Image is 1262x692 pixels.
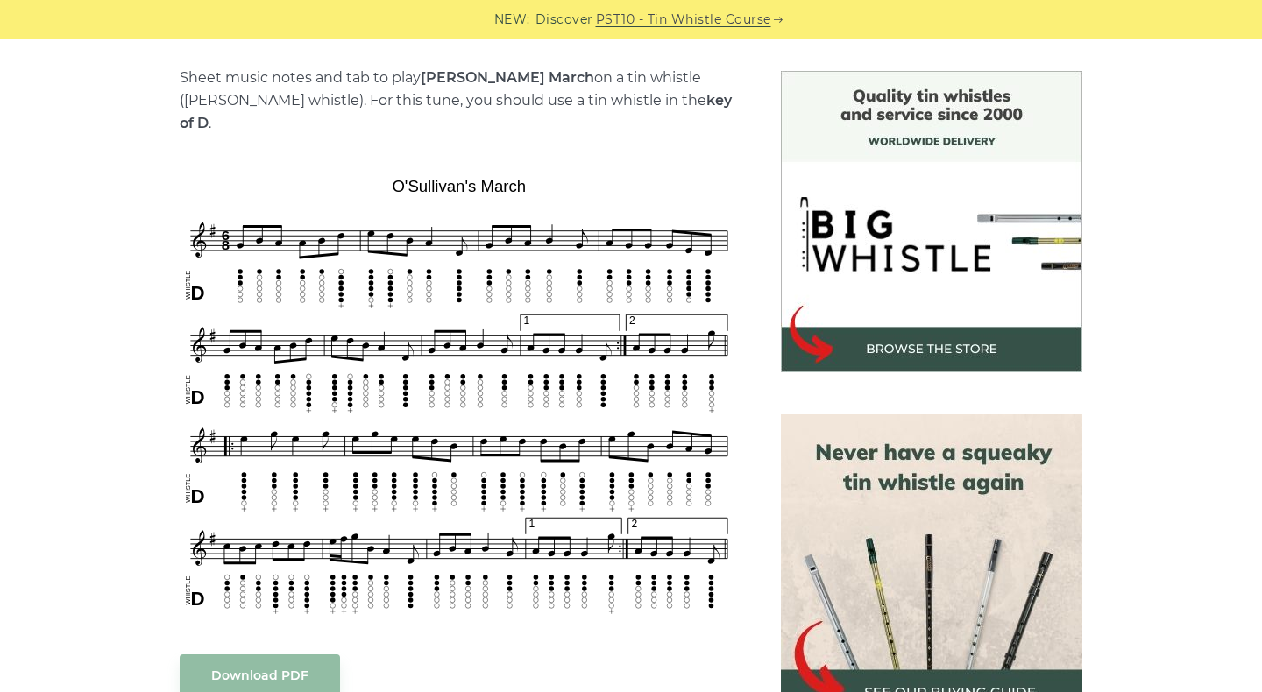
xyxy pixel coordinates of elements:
[180,171,739,619] img: O'Sullivan's March Tin Whistle Tabs & Sheet Music
[180,67,739,135] p: Sheet music notes and tab to play on a tin whistle ([PERSON_NAME] whistle). For this tune, you sh...
[494,10,530,30] span: NEW:
[421,69,594,86] strong: [PERSON_NAME] March
[781,71,1082,372] img: BigWhistle Tin Whistle Store
[596,10,771,30] a: PST10 - Tin Whistle Course
[535,10,593,30] span: Discover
